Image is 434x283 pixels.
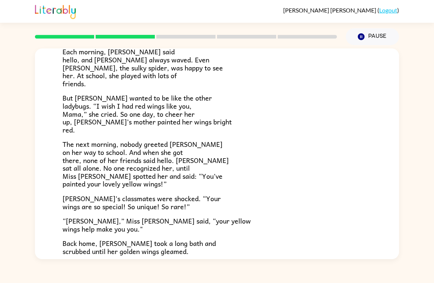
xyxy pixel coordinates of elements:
[63,92,232,135] span: But [PERSON_NAME] wanted to be like the other ladybugs. “I wish I had red wings like you, Mama,” ...
[346,28,399,45] button: Pause
[283,7,399,14] div: ( )
[379,7,397,14] a: Logout
[63,193,221,212] span: [PERSON_NAME]'s classmates were shocked. “Your wings are so special! So unique! So rare!”
[63,238,216,257] span: Back home, [PERSON_NAME] took a long bath and scrubbed until her golden wings gleamed.
[35,3,76,19] img: Literably
[63,215,251,234] span: “[PERSON_NAME],” Miss [PERSON_NAME] said, “your yellow wings help make you you."
[63,139,229,189] span: The next morning, nobody greeted [PERSON_NAME] on her way to school. And when she got there, none...
[63,46,223,88] span: Each morning, [PERSON_NAME] said hello, and [PERSON_NAME] always waved. Even [PERSON_NAME], the s...
[283,7,377,14] span: [PERSON_NAME] [PERSON_NAME]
